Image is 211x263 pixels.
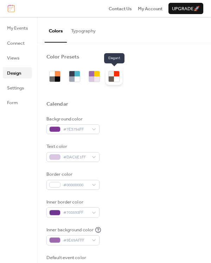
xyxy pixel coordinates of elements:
[7,55,19,62] span: Views
[63,126,88,133] span: #7E3794FF
[8,5,15,12] img: logo
[67,17,100,42] button: Typography
[46,226,94,233] div: Inner background color
[3,22,32,33] a: My Events
[3,67,32,79] a: Design
[63,182,88,189] span: #00000000
[46,101,68,108] div: Calendar
[109,5,132,12] a: Contact Us
[7,25,28,32] span: My Events
[46,199,98,206] div: Inner border color
[7,99,18,106] span: Form
[3,82,32,93] a: Settings
[46,143,98,150] div: Text color
[45,17,67,42] button: Colors
[46,54,79,61] div: Color Presets
[7,84,24,92] span: Settings
[168,3,203,14] button: Upgrade🚀
[7,70,21,77] span: Design
[63,154,88,161] span: #DAC6E1FF
[46,254,98,261] div: Default event color
[46,171,98,178] div: Border color
[46,115,98,123] div: Background color
[104,53,124,64] span: Elegant
[3,52,32,63] a: Views
[3,37,32,49] a: Connect
[172,5,200,12] span: Upgrade 🚀
[63,237,88,244] span: #9E69AFFF
[3,97,32,108] a: Form
[138,5,162,12] a: My Account
[63,209,88,216] span: #703593FF
[7,40,25,47] span: Connect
